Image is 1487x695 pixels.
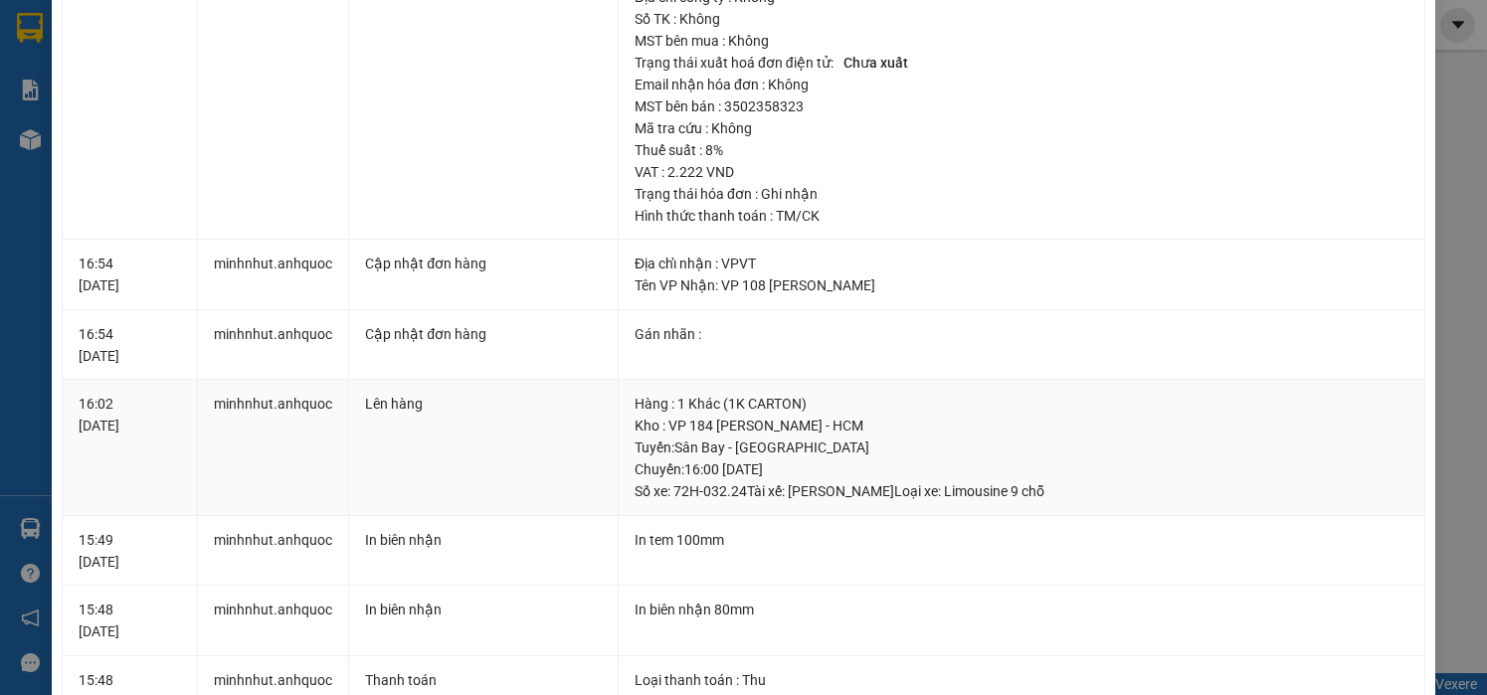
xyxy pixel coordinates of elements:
[198,516,349,587] td: minhnhut.anhquoc
[635,183,1408,205] div: Trạng thái hóa đơn : Ghi nhận
[79,529,181,573] div: 15:49 [DATE]
[635,323,1408,345] div: Gán nhãn :
[635,52,1408,74] div: Trạng thái xuất hoá đơn điện tử :
[635,117,1408,139] div: Mã tra cứu : Không
[836,53,915,73] span: Chưa xuất
[635,436,1408,502] div: Tuyến : Sân Bay - [GEOGRAPHIC_DATA] Chuyến: 16:00 [DATE] Số xe: 72H-032.24 Tài xế: [PERSON_NAME] ...
[198,240,349,310] td: minhnhut.anhquoc
[365,253,602,274] div: Cập nhật đơn hàng
[365,393,602,415] div: Lên hàng
[635,30,1408,52] div: MST bên mua : Không
[635,415,1408,436] div: Kho : VP 184 [PERSON_NAME] - HCM
[198,586,349,656] td: minhnhut.anhquoc
[635,253,1408,274] div: Địa chỉ nhận : VPVT
[635,95,1408,117] div: MST bên bán : 3502358323
[635,161,1408,183] div: VAT : 2.222 VND
[198,380,349,516] td: minhnhut.anhquoc
[635,393,1408,415] div: Hàng : 1 Khác (1K CARTON)
[635,205,1408,227] div: Hình thức thanh toán : TM/CK
[365,669,602,691] div: Thanh toán
[365,323,602,345] div: Cập nhật đơn hàng
[635,274,1408,296] div: Tên VP Nhận: VP 108 [PERSON_NAME]
[198,310,349,381] td: minhnhut.anhquoc
[79,323,181,367] div: 16:54 [DATE]
[635,599,1408,620] div: In biên nhận 80mm
[79,253,181,296] div: 16:54 [DATE]
[635,669,1408,691] div: Loại thanh toán : Thu
[635,529,1408,551] div: In tem 100mm
[365,599,602,620] div: In biên nhận
[635,74,1408,95] div: Email nhận hóa đơn : Không
[79,393,181,436] div: 16:02 [DATE]
[635,139,1408,161] div: Thuế suất : 8%
[79,599,181,642] div: 15:48 [DATE]
[365,529,602,551] div: In biên nhận
[635,8,1408,30] div: Số TK : Không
